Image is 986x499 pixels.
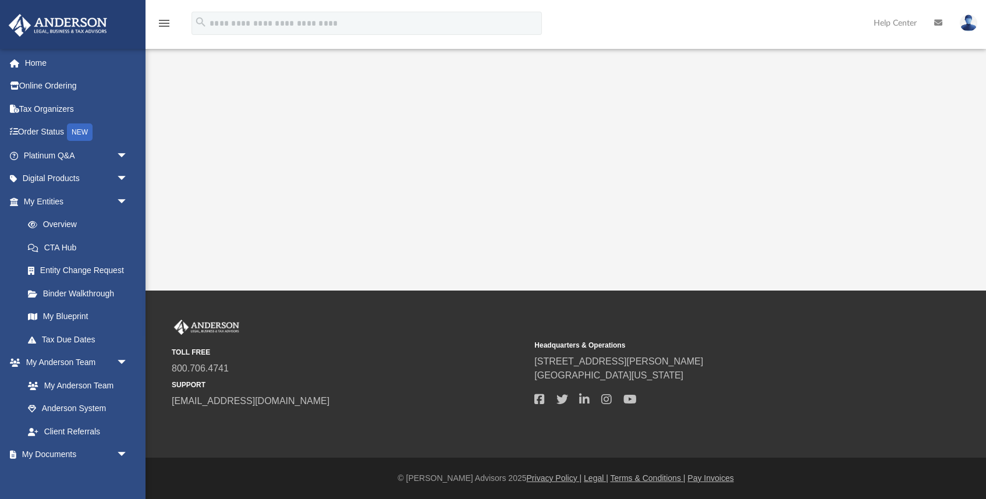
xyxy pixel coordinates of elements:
img: Anderson Advisors Platinum Portal [5,14,111,37]
small: TOLL FREE [172,347,526,358]
a: Legal | [584,473,608,483]
div: © [PERSON_NAME] Advisors 2025 [146,472,986,484]
a: [GEOGRAPHIC_DATA][US_STATE] [534,370,683,380]
a: Platinum Q&Aarrow_drop_down [8,144,146,167]
small: SUPPORT [172,380,526,390]
a: Binder Walkthrough [16,282,146,305]
div: NEW [67,123,93,141]
img: User Pic [960,15,977,31]
a: 800.706.4741 [172,363,229,373]
span: arrow_drop_down [116,144,140,168]
a: My Documentsarrow_drop_down [8,443,140,466]
a: Order StatusNEW [8,121,146,144]
a: Privacy Policy | [527,473,582,483]
a: Home [8,51,146,75]
a: CTA Hub [16,236,146,259]
a: menu [157,22,171,30]
a: Overview [16,213,146,236]
span: arrow_drop_down [116,190,140,214]
a: Entity Change Request [16,259,146,282]
a: My Blueprint [16,305,140,328]
a: [STREET_ADDRESS][PERSON_NAME] [534,356,703,366]
a: Tax Due Dates [16,328,146,351]
small: Headquarters & Operations [534,340,889,351]
span: arrow_drop_down [116,351,140,375]
a: My Anderson Teamarrow_drop_down [8,351,140,374]
a: Pay Invoices [687,473,733,483]
a: My Anderson Team [16,374,134,397]
a: My Entitiesarrow_drop_down [8,190,146,213]
a: [EMAIL_ADDRESS][DOMAIN_NAME] [172,396,329,406]
i: search [194,16,207,29]
a: Tax Organizers [8,97,146,121]
a: Digital Productsarrow_drop_down [8,167,146,190]
a: Client Referrals [16,420,140,443]
img: Anderson Advisors Platinum Portal [172,320,242,335]
a: Online Ordering [8,75,146,98]
span: arrow_drop_down [116,167,140,191]
a: Anderson System [16,397,140,420]
i: menu [157,16,171,30]
a: Terms & Conditions | [611,473,686,483]
span: arrow_drop_down [116,443,140,467]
